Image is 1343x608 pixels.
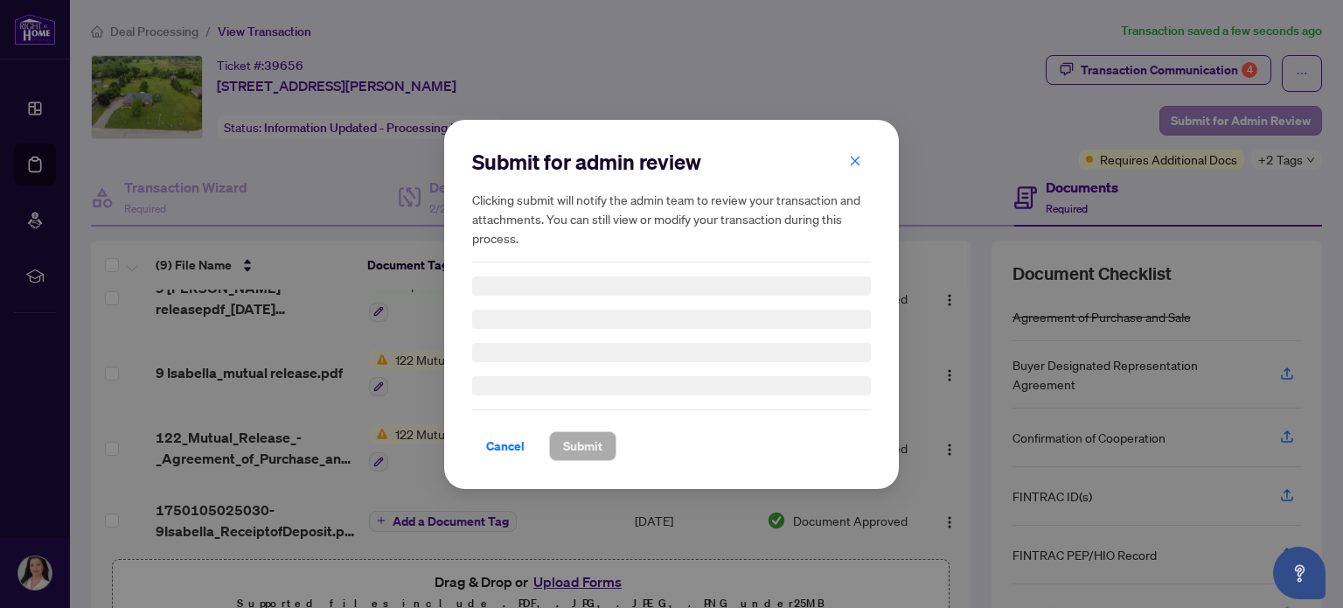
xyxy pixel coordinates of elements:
h5: Clicking submit will notify the admin team to review your transaction and attachments. You can st... [472,190,871,248]
h2: Submit for admin review [472,148,871,176]
span: close [849,154,861,166]
span: Cancel [486,432,525,460]
button: Open asap [1273,547,1326,599]
button: Cancel [472,431,539,461]
button: Submit [549,431,616,461]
